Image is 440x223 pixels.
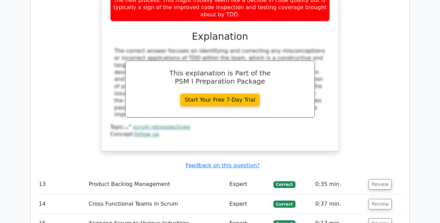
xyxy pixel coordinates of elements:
[273,181,295,188] span: Correct
[86,194,227,214] td: Cross Functional Teams in Scrum
[135,131,159,137] a: follow up
[36,175,86,194] td: 13
[312,175,366,194] td: 0:35 min.
[110,124,330,131] div: Topic:
[369,179,392,190] button: Review
[369,199,392,209] button: Review
[273,201,295,207] span: Correct
[180,93,260,106] a: Start Your Free 7-Day Trial
[114,31,326,42] h3: Explanation
[227,175,271,194] td: Expert
[86,175,227,194] td: Product Backlog Management
[186,162,260,169] a: Feedback on this question?
[133,124,190,130] a: scrum retrospectives
[114,48,326,118] div: The correct answer focuses on identifying and correcting any misconceptions or incorrect applicat...
[312,194,366,214] td: 0:37 min.
[227,194,271,214] td: Expert
[36,194,86,214] td: 14
[110,131,330,138] div: Concept:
